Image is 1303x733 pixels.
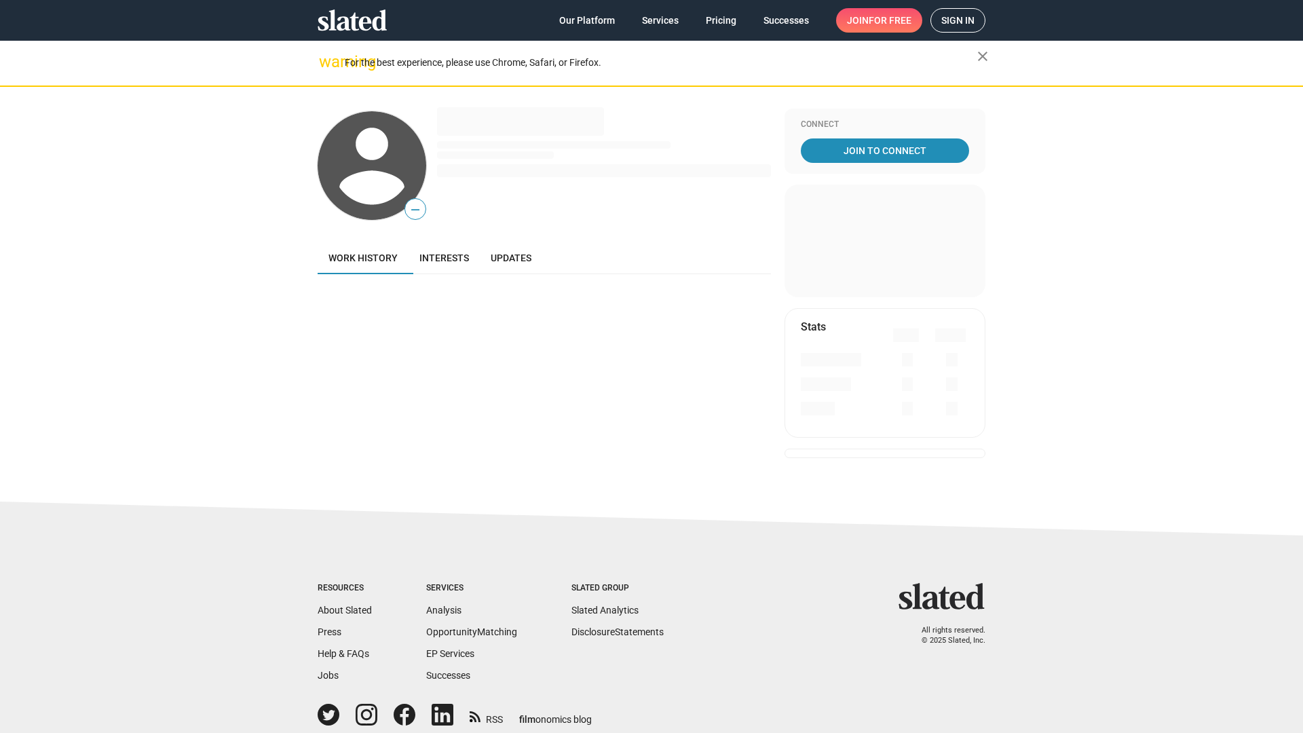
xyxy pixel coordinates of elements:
a: Pricing [695,8,747,33]
mat-icon: warning [319,54,335,70]
span: Work history [328,252,398,263]
div: Connect [801,119,969,130]
a: Interests [409,242,480,274]
span: Updates [491,252,531,263]
a: OpportunityMatching [426,626,517,637]
a: Updates [480,242,542,274]
span: Services [642,8,679,33]
a: About Slated [318,605,372,616]
span: Join To Connect [804,138,966,163]
span: film [519,714,535,725]
a: Our Platform [548,8,626,33]
a: Analysis [426,605,461,616]
a: Help & FAQs [318,648,369,659]
span: Join [847,8,911,33]
span: Sign in [941,9,975,32]
span: Pricing [706,8,736,33]
div: For the best experience, please use Chrome, Safari, or Firefox. [345,54,977,72]
div: Slated Group [571,583,664,594]
mat-icon: close [975,48,991,64]
a: Joinfor free [836,8,922,33]
div: Services [426,583,517,594]
a: RSS [470,705,503,726]
a: DisclosureStatements [571,626,664,637]
a: EP Services [426,648,474,659]
a: Work history [318,242,409,274]
div: Resources [318,583,372,594]
a: Services [631,8,690,33]
a: Successes [426,670,470,681]
a: Sign in [930,8,985,33]
a: Press [318,626,341,637]
a: Slated Analytics [571,605,639,616]
a: Join To Connect [801,138,969,163]
a: filmonomics blog [519,702,592,726]
mat-card-title: Stats [801,320,826,334]
span: — [405,201,426,219]
span: Our Platform [559,8,615,33]
span: Successes [763,8,809,33]
a: Successes [753,8,820,33]
p: All rights reserved. © 2025 Slated, Inc. [907,626,985,645]
span: Interests [419,252,469,263]
span: for free [869,8,911,33]
a: Jobs [318,670,339,681]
